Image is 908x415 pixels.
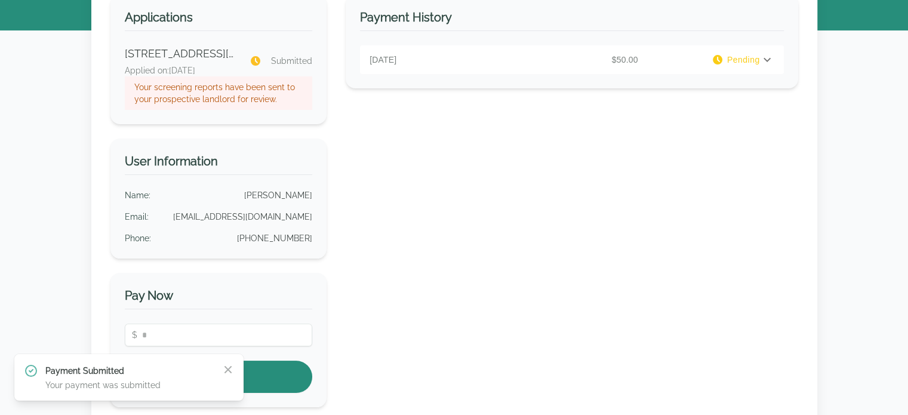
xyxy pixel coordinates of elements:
p: Email : [125,211,149,223]
p: [PERSON_NAME] [244,189,312,201]
p: Your payment was submitted [45,379,213,391]
p: [EMAIL_ADDRESS][DOMAIN_NAME] [173,211,312,223]
h3: Payment History [360,9,783,31]
span: Submitted [271,55,312,67]
p: [PHONE_NUMBER] [237,232,312,244]
p: [STREET_ADDRESS][PERSON_NAME] [125,45,236,62]
p: [DATE] [370,54,506,66]
p: Your screening reports have been sent to your prospective landlord for review. [134,81,303,105]
p: Name : [125,189,150,201]
p: $50.00 [506,54,643,66]
h3: Applications [125,9,313,31]
p: Payment Submitted [45,365,213,377]
span: Pending [727,54,760,66]
h3: User Information [125,153,313,175]
h3: Pay Now [125,287,313,309]
div: [DATE]$50.00Pending [360,45,783,74]
p: Phone : [125,232,151,244]
p: Applied on: [DATE] [125,64,236,76]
